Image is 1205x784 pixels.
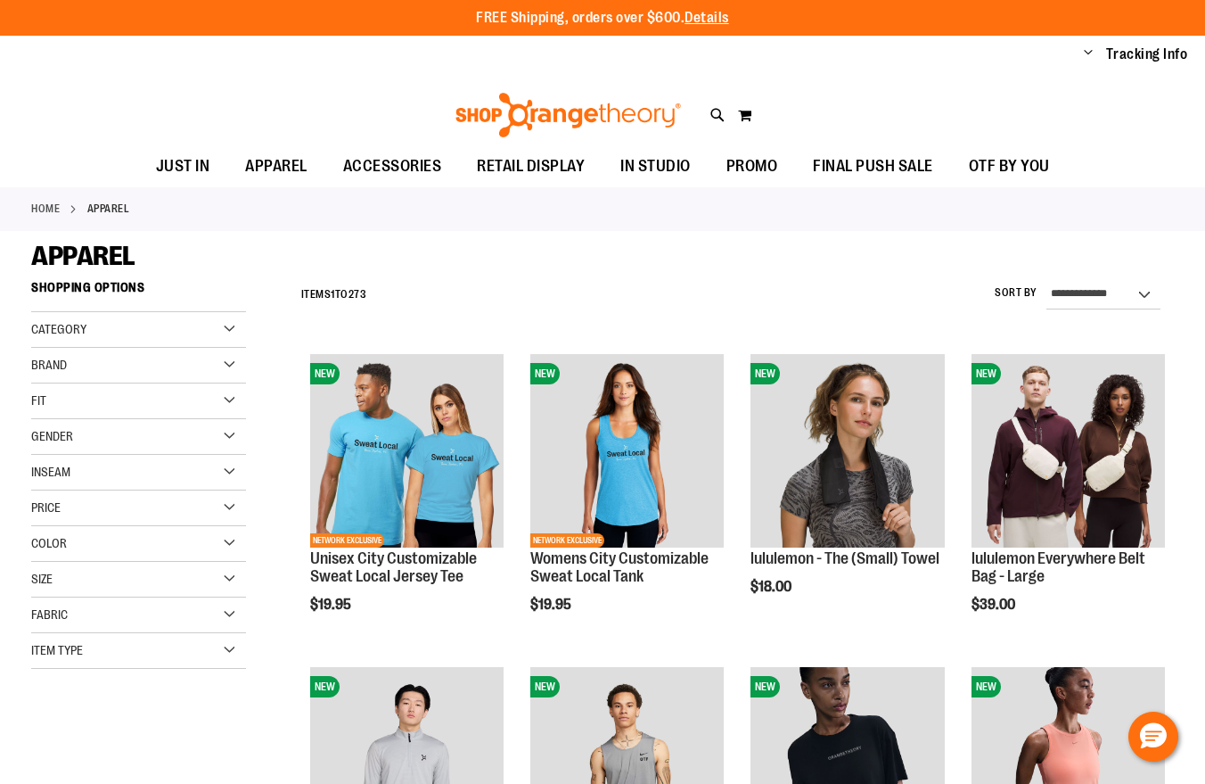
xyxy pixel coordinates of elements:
[31,465,70,479] span: Inseam
[969,146,1050,186] span: OTF BY YOU
[31,201,60,217] a: Home
[476,8,729,29] p: FREE Shipping, orders over $600.
[331,288,335,301] span: 1
[138,146,228,187] a: JUST IN
[971,597,1018,613] span: $39.00
[31,500,61,515] span: Price
[709,146,796,187] a: PROMO
[951,146,1068,187] a: OTF BY YOU
[325,146,460,187] a: ACCESSORIES
[971,354,1165,548] img: lululemon Everywhere Belt Bag - Large
[227,146,325,186] a: APPAREL
[750,363,780,384] span: NEW
[521,345,733,658] div: product
[750,579,794,595] span: $18.00
[750,354,944,548] img: lululemon - The (Small) Towel
[602,146,709,187] a: IN STUDIO
[310,549,477,585] a: Unisex City Customizable Sweat Local Jersey Tee
[971,363,1001,384] span: NEW
[813,146,933,186] span: FINAL PUSH SALE
[31,536,67,550] span: Color
[530,676,560,697] span: NEW
[459,146,602,187] a: RETAIL DISPLAY
[1128,712,1178,762] button: Hello, have a question? Let’s chat.
[453,93,684,137] img: Shop Orangetheory
[530,363,560,384] span: NEW
[301,345,512,658] div: product
[995,285,1037,301] label: Sort By
[530,354,724,548] img: City Customizable Perfect Racerback Tank
[726,146,778,186] span: PROMO
[31,241,135,271] span: APPAREL
[750,354,944,550] a: lululemon - The (Small) TowelNEW
[31,643,83,657] span: Item Type
[310,354,504,548] img: Unisex City Customizable Fine Jersey Tee
[477,146,585,186] span: RETAIL DISPLAY
[31,429,73,443] span: Gender
[795,146,951,187] a: FINAL PUSH SALE
[31,358,67,372] span: Brand
[742,345,953,640] div: product
[310,363,340,384] span: NEW
[87,201,130,217] strong: APPAREL
[301,281,367,309] h2: Items to
[1106,45,1188,64] a: Tracking Info
[963,345,1174,658] div: product
[971,676,1001,697] span: NEW
[971,354,1165,550] a: lululemon Everywhere Belt Bag - LargeNEW
[348,288,367,301] span: 273
[310,533,384,548] span: NETWORK EXCLUSIVE
[530,533,604,548] span: NETWORK EXCLUSIVE
[620,146,691,186] span: IN STUDIO
[31,572,53,586] span: Size
[530,549,709,585] a: Womens City Customizable Sweat Local Tank
[31,393,46,408] span: Fit
[750,549,939,567] a: lululemon - The (Small) Towel
[971,549,1145,585] a: lululemon Everywhere Belt Bag - Large
[31,272,246,312] strong: Shopping Options
[310,354,504,550] a: Unisex City Customizable Fine Jersey TeeNEWNETWORK EXCLUSIVE
[31,607,68,622] span: Fabric
[245,146,307,186] span: APPAREL
[1084,45,1093,63] button: Account menu
[343,146,442,186] span: ACCESSORIES
[310,676,340,697] span: NEW
[310,597,354,613] span: $19.95
[530,597,574,613] span: $19.95
[684,10,729,26] a: Details
[31,322,86,336] span: Category
[530,354,724,550] a: City Customizable Perfect Racerback TankNEWNETWORK EXCLUSIVE
[156,146,210,186] span: JUST IN
[750,676,780,697] span: NEW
